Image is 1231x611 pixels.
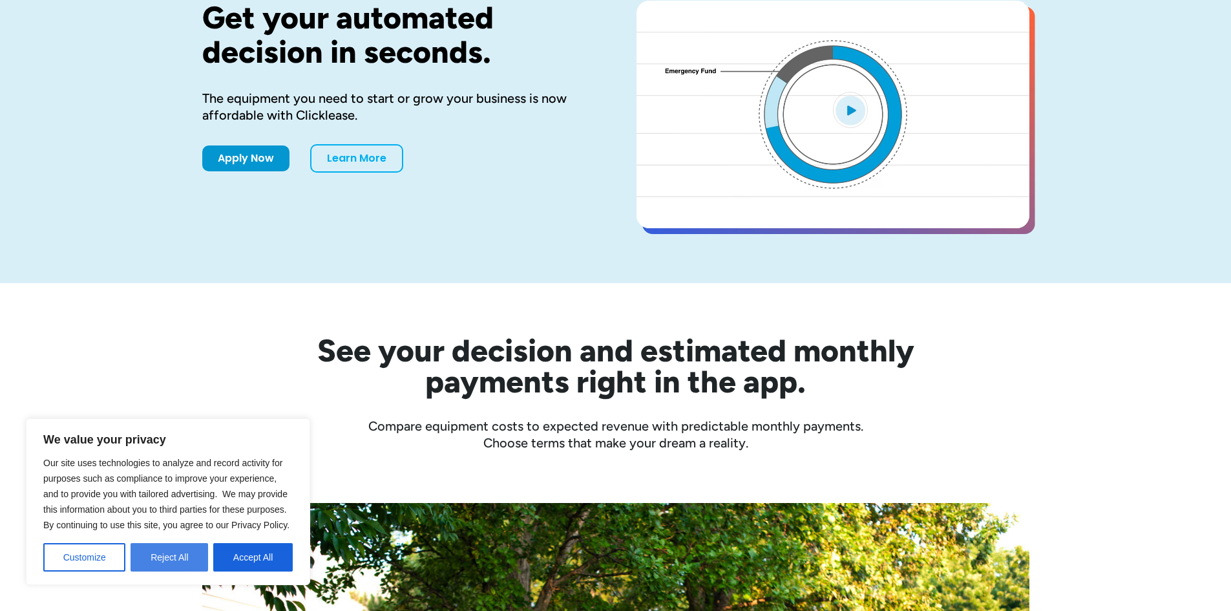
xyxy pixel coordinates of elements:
h1: Get your automated decision in seconds. [202,1,595,69]
button: Customize [43,543,125,572]
span: Our site uses technologies to analyze and record activity for purposes such as compliance to impr... [43,458,289,530]
div: The equipment you need to start or grow your business is now affordable with Clicklease. [202,90,595,123]
button: Accept All [213,543,293,572]
img: Blue play button logo on a light blue circular background [833,92,868,128]
a: Apply Now [202,145,289,171]
div: Compare equipment costs to expected revenue with predictable monthly payments. Choose terms that ... [202,418,1029,451]
a: open lightbox [637,1,1029,228]
p: We value your privacy [43,432,293,447]
h2: See your decision and estimated monthly payments right in the app. [254,335,978,397]
div: We value your privacy [26,418,310,585]
a: Learn More [310,144,403,173]
button: Reject All [131,543,208,572]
